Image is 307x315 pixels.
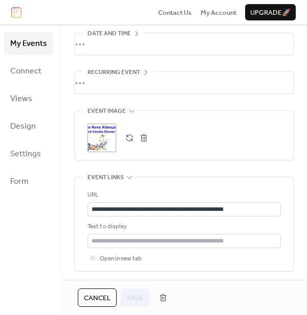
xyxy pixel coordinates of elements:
[75,33,294,55] div: •••
[87,67,140,78] span: Recurring event
[158,8,192,18] span: Contact Us
[87,29,131,39] span: Date and time
[245,4,296,20] button: Upgrade🚀
[201,8,236,18] span: My Account
[10,36,47,52] span: My Events
[4,115,53,137] a: Design
[4,32,53,55] a: My Events
[87,222,279,232] div: Text to display
[78,288,117,307] button: Cancel
[4,142,53,165] a: Settings
[10,174,29,190] span: Form
[250,8,291,18] span: Upgrade 🚀
[84,293,111,303] span: Cancel
[158,7,192,17] a: Contact Us
[4,170,53,192] a: Form
[100,254,142,264] span: Open in new tab
[10,118,36,135] span: Design
[87,190,279,200] div: URL
[11,7,21,18] img: logo
[87,106,126,116] span: Event image
[10,146,41,162] span: Settings
[75,72,294,93] div: •••
[10,91,32,107] span: Views
[87,173,124,183] span: Event links
[10,63,41,80] span: Connect
[201,7,236,17] a: My Account
[4,60,53,82] a: Connect
[4,87,53,110] a: Views
[87,124,116,152] div: ;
